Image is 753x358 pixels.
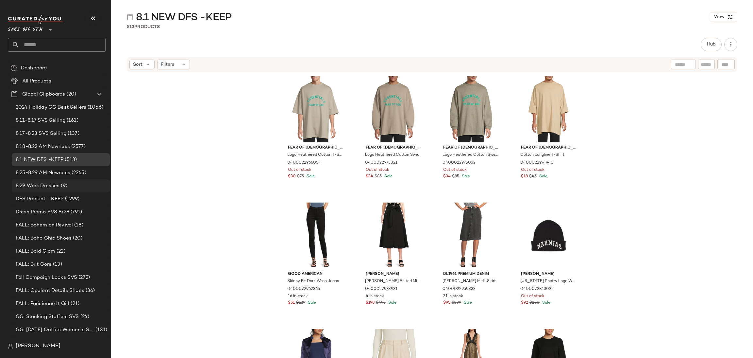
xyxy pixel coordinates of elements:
[16,182,59,190] span: 8.29 Work Dresses
[16,248,55,255] span: FALL: Bold Glam
[287,160,321,166] span: 0400022966054
[72,235,83,242] span: (20)
[73,222,83,229] span: (18)
[8,15,63,24] img: cfy_white_logo.C9jOOHJF.svg
[16,300,69,308] span: FALL: Parisienne It Girl
[161,61,174,68] span: Filters
[283,76,348,142] img: 0400022966054_SEALGREY
[520,160,554,166] span: 0400022974940
[443,145,498,151] span: Fear of [DEMOGRAPHIC_DATA] Essentials
[383,174,393,179] span: Sale
[10,65,17,71] img: svg%3e
[69,208,82,216] span: (791)
[77,274,90,281] span: (272)
[69,300,79,308] span: (21)
[710,12,737,22] button: View
[16,143,70,151] span: 8.18-8.22 AM Newness
[365,278,420,284] span: [PERSON_NAME] Belted Midi-Skirt
[305,174,315,179] span: Sale
[55,248,65,255] span: (22)
[133,61,142,68] span: Sort
[86,104,103,111] span: (1056)
[376,300,386,306] span: $495
[66,130,79,137] span: (137)
[16,169,70,177] span: 8.25-8.29 AM Newness
[701,38,722,51] button: Hub
[443,152,498,158] span: Logo Heathered Cotton Sweatshirt
[521,300,528,306] span: $92
[288,145,343,151] span: Fear of [DEMOGRAPHIC_DATA] Essentials
[462,301,472,305] span: Sale
[59,182,67,190] span: (9)
[296,300,305,306] span: $129
[287,152,343,158] span: Logo Heathered Cotton T-Shirt
[65,117,78,124] span: (161)
[707,42,716,47] span: Hub
[65,91,76,98] span: (20)
[16,208,69,216] span: Dress Promo SVS 8/28
[94,326,107,334] span: (131)
[520,278,576,284] span: [US_STATE] Poetry Logo Wool-Cashmere Beanie
[529,300,540,306] span: $230
[79,313,90,321] span: (24)
[438,203,504,269] img: 0400022959833_LIGHTNIGHTSHADE
[16,287,84,295] span: FALL: Opulent Details Shoes
[443,278,496,284] span: [PERSON_NAME] Midi-Skirt
[16,156,63,164] span: 8.1 NEW DFS -KEEP
[713,14,725,20] span: View
[529,174,537,180] span: $45
[127,24,160,30] div: Products
[16,326,94,334] span: GG: [DATE] Outfits Women's SVS
[16,339,73,347] span: Gifts by Price: Luxe SVS
[21,64,47,72] span: Dashboard
[16,342,60,350] span: [PERSON_NAME]
[70,169,86,177] span: (2265)
[443,160,476,166] span: 0400022975032
[288,167,311,173] span: Out of stock
[521,174,528,180] span: $18
[127,14,133,20] img: svg%3e
[366,271,421,277] span: [PERSON_NAME]
[73,339,85,347] span: (277)
[521,294,544,299] span: Out of stock
[360,76,426,142] img: 0400022973821_SEALGREY
[307,301,316,305] span: Sale
[16,261,52,268] span: FALL: Brit Core
[8,22,42,34] span: Saks OFF 5TH
[360,203,426,269] img: 0400022978931_BLACK
[16,222,73,229] span: FALL: Bohemian Revival
[366,167,389,173] span: Out of stock
[520,286,554,292] span: 0400022813022
[443,167,467,173] span: Out of stock
[22,78,51,85] span: All Products
[366,145,421,151] span: Fear of [DEMOGRAPHIC_DATA] Essentials
[443,286,476,292] span: 0400022959833
[136,11,231,24] span: 8.1 NEW DFS -KEEP
[16,104,86,111] span: 2024 Holiday GG Best Sellers
[16,313,79,321] span: GG: Stocking Stuffers SVS
[16,195,64,203] span: DFS Product - KEEP
[365,160,397,166] span: 0400022973821
[283,203,348,269] img: 0400022962366_BLACK
[366,174,373,180] span: $34
[63,156,77,164] span: (513)
[443,174,451,180] span: $34
[460,174,470,179] span: Sale
[452,300,461,306] span: $239
[8,344,13,349] img: svg%3e
[16,130,66,137] span: 8.17-8.23 SVS Selling
[521,271,576,277] span: [PERSON_NAME]
[288,294,308,299] span: 16 in stock
[16,117,65,124] span: 8.11-8.17 SVS Selling
[443,294,463,299] span: 31 in stock
[516,203,581,269] img: 0400022813022_BLACK
[64,195,80,203] span: (1299)
[443,300,450,306] span: $95
[16,274,77,281] span: Fall Campaign Looks SVS
[287,278,339,284] span: Skinny Fit Dark Wash Jeans
[438,76,504,142] img: 0400022975032_DARKHEATHERGREY
[521,167,544,173] span: Out of stock
[366,300,375,306] span: $198
[443,271,498,277] span: DL1961 Premium Denim
[520,152,564,158] span: Cotton Longline T-Shirt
